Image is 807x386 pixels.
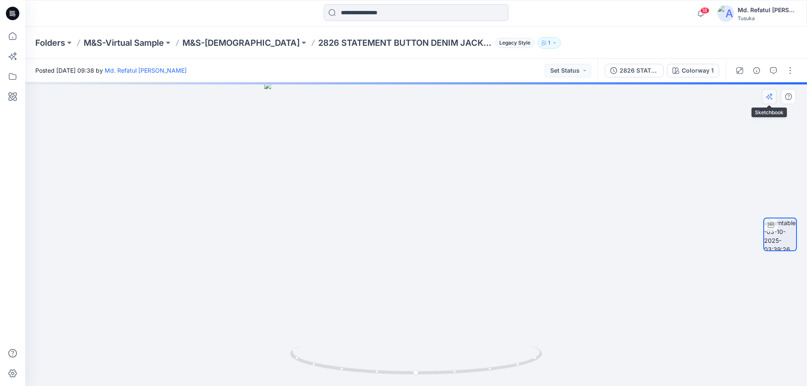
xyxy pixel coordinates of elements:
button: Legacy Style [492,37,534,49]
span: Posted [DATE] 09:38 by [35,66,187,75]
a: M&S-Virtual Sample [84,37,164,49]
span: Legacy Style [496,38,534,48]
p: 2826 STATEMENT BUTTON DENIM JACKET - Copy [318,37,492,49]
div: 2826 STATEMENT BUTTON DENIM JACKET - Copy [620,66,658,75]
a: Folders [35,37,65,49]
button: Details [750,64,763,77]
span: 18 [700,7,709,14]
button: 2826 STATEMENT BUTTON DENIM JACKET - Copy [605,64,664,77]
a: Md. Refatul [PERSON_NAME] [105,67,187,74]
div: Tusuka [738,15,796,21]
a: M&S-[DEMOGRAPHIC_DATA] [182,37,300,49]
div: Colorway 1 [682,66,714,75]
div: Md. Refatul [PERSON_NAME] [738,5,796,15]
img: avatar [717,5,734,22]
p: 1 [548,38,550,47]
button: Colorway 1 [667,64,719,77]
img: turntable-03-10-2025-03:39:26 [764,218,796,250]
button: 1 [538,37,561,49]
